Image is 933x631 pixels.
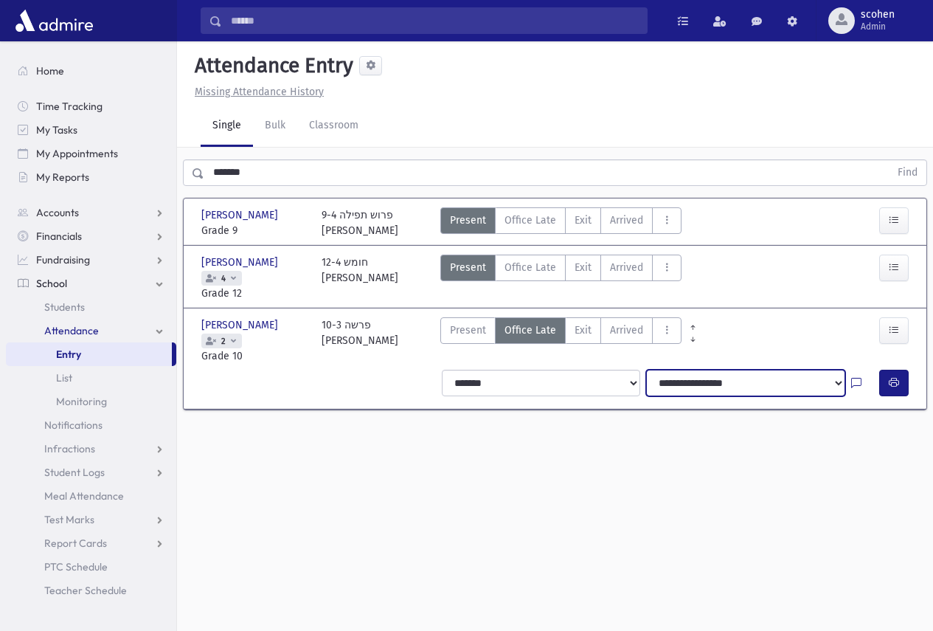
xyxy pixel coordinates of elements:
span: Grade 9 [201,223,307,238]
span: School [36,277,67,290]
span: Home [36,64,64,77]
span: Time Tracking [36,100,103,113]
div: 10-3 פרשה [PERSON_NAME] [322,317,398,364]
span: Report Cards [44,537,107,550]
span: Arrived [610,323,643,338]
a: Report Cards [6,531,176,555]
span: [PERSON_NAME] [201,317,281,333]
span: Arrived [610,213,643,228]
div: AttTypes [440,207,681,238]
a: Test Marks [6,508,176,531]
a: Bulk [253,106,297,147]
a: My Reports [6,165,176,189]
span: Exit [575,323,592,338]
a: School [6,272,176,295]
a: Financials [6,224,176,248]
input: Search [222,7,647,34]
a: Entry [6,342,172,366]
span: Teacher Schedule [44,584,127,597]
a: Attendance [6,319,176,342]
span: Present [450,323,486,338]
span: Students [44,300,85,314]
span: Monitoring [56,395,107,408]
span: Grade 12 [201,286,307,301]
span: Exit [575,260,592,275]
div: 12-4 חומש [PERSON_NAME] [322,255,398,301]
span: Admin [861,21,895,32]
span: Present [450,260,486,275]
span: PTC Schedule [44,560,108,573]
span: My Appointments [36,147,118,160]
span: Financials [36,230,82,243]
span: List [56,371,72,385]
a: My Appointments [6,142,176,165]
a: Home [6,59,176,83]
span: Entry [56,348,81,361]
a: Meal Attendance [6,484,176,508]
a: Time Tracking [6,94,176,118]
span: Office Late [504,260,556,275]
span: scohen [861,9,895,21]
a: Students [6,295,176,319]
span: Fundraising [36,253,90,266]
h5: Attendance Entry [189,53,353,78]
u: Missing Attendance History [195,86,324,98]
a: Single [201,106,253,147]
a: My Tasks [6,118,176,142]
a: Infractions [6,437,176,461]
a: Student Logs [6,461,176,484]
div: AttTypes [440,317,681,364]
span: Arrived [610,260,643,275]
span: 2 [218,337,229,346]
span: Infractions [44,442,95,455]
a: Accounts [6,201,176,224]
span: Grade 10 [201,348,307,364]
span: Office Late [504,213,556,228]
a: Teacher Schedule [6,579,176,602]
a: Classroom [297,106,370,147]
span: [PERSON_NAME] [201,255,281,270]
span: Notifications [44,418,103,432]
span: My Reports [36,170,89,184]
span: Present [450,213,486,228]
a: PTC Schedule [6,555,176,579]
img: AdmirePro [12,6,97,35]
span: Test Marks [44,513,94,526]
span: Student Logs [44,466,105,479]
a: Monitoring [6,390,176,413]
a: Notifications [6,413,176,437]
span: Attendance [44,324,99,337]
a: Fundraising [6,248,176,272]
a: List [6,366,176,390]
span: [PERSON_NAME] [201,207,281,223]
div: 9-4 פרוש תפילה [PERSON_NAME] [322,207,398,238]
button: Find [889,160,926,185]
a: Missing Attendance History [189,86,324,98]
span: Meal Attendance [44,489,124,503]
span: 4 [218,274,229,283]
div: AttTypes [440,255,681,301]
span: Accounts [36,206,79,219]
span: My Tasks [36,123,77,137]
span: Exit [575,213,592,228]
span: Office Late [504,323,556,338]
